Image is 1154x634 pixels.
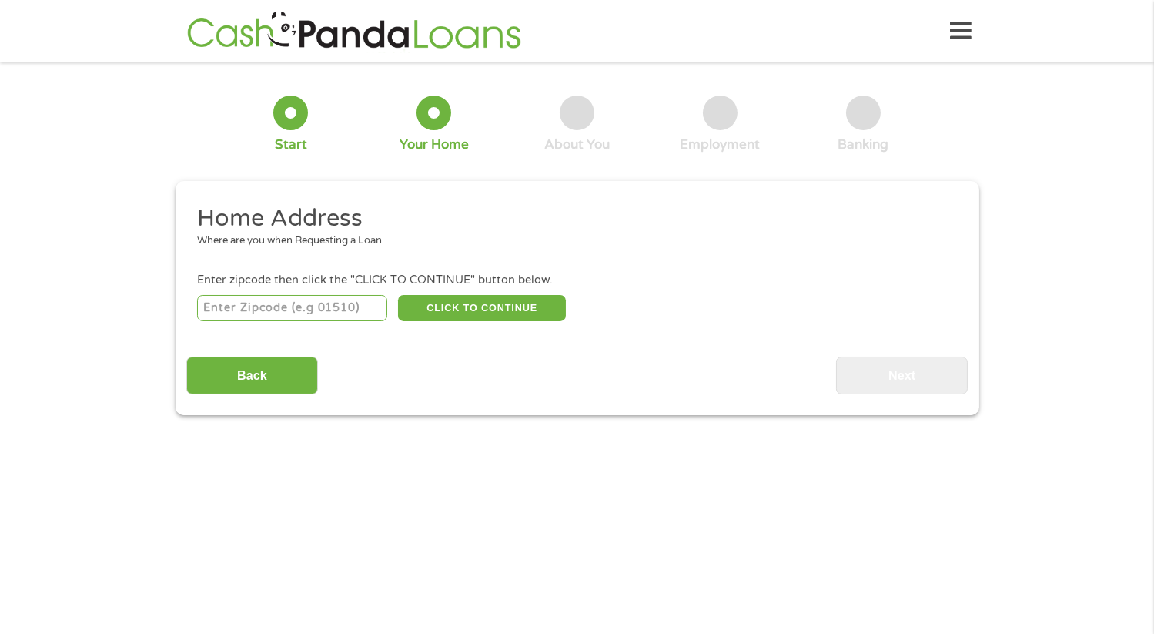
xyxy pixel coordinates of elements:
div: Where are you when Requesting a Loan. [197,233,945,249]
div: Enter zipcode then click the "CLICK TO CONTINUE" button below. [197,272,956,289]
div: About You [544,136,610,153]
input: Next [836,357,968,394]
img: GetLoanNow Logo [182,9,526,53]
input: Enter Zipcode (e.g 01510) [197,295,387,321]
div: Banking [838,136,888,153]
div: Employment [680,136,760,153]
div: Start [275,136,307,153]
button: CLICK TO CONTINUE [398,295,566,321]
input: Back [186,357,318,394]
h2: Home Address [197,203,945,234]
div: Your Home [400,136,469,153]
